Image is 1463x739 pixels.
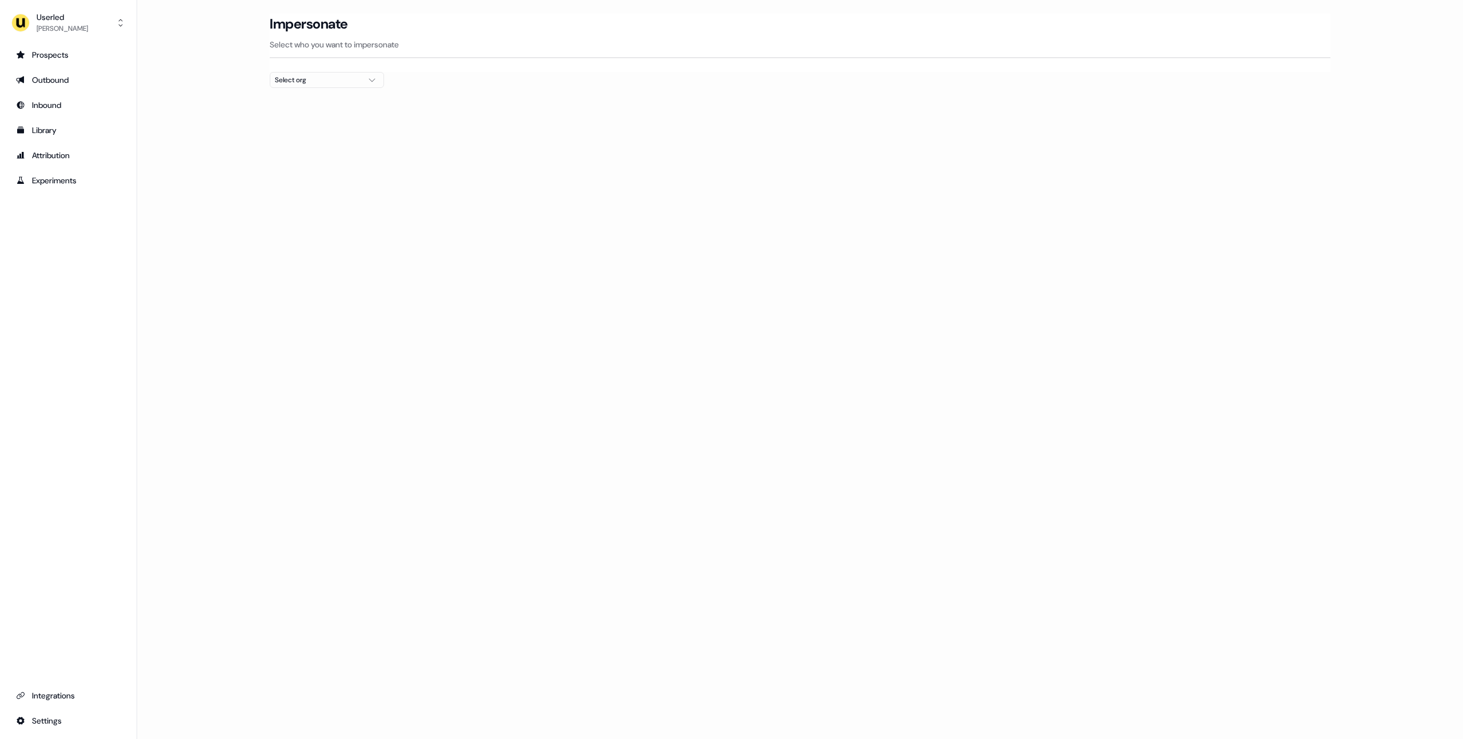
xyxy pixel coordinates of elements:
[16,690,121,701] div: Integrations
[9,712,127,730] a: Go to integrations
[16,715,121,726] div: Settings
[16,124,121,136] div: Library
[37,11,88,23] div: Userled
[9,46,127,64] a: Go to prospects
[9,171,127,190] a: Go to experiments
[16,74,121,86] div: Outbound
[275,74,361,86] div: Select org
[9,686,127,705] a: Go to integrations
[270,15,348,33] h3: Impersonate
[9,71,127,89] a: Go to outbound experience
[16,175,121,186] div: Experiments
[9,9,127,37] button: Userled[PERSON_NAME]
[9,146,127,164] a: Go to attribution
[16,99,121,111] div: Inbound
[9,121,127,139] a: Go to templates
[37,23,88,34] div: [PERSON_NAME]
[16,150,121,161] div: Attribution
[16,49,121,61] div: Prospects
[9,96,127,114] a: Go to Inbound
[270,39,1330,50] p: Select who you want to impersonate
[270,72,384,88] button: Select org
